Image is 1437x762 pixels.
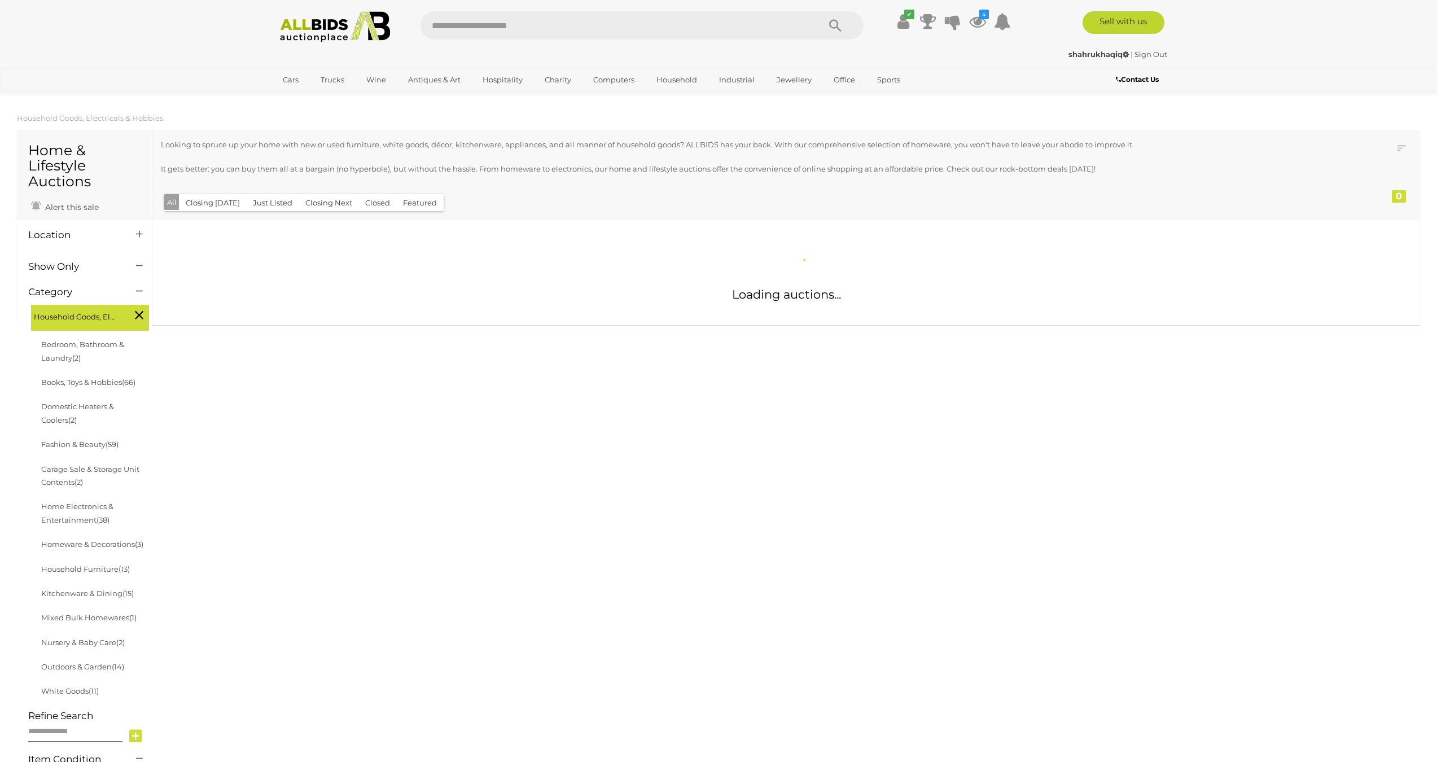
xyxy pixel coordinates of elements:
[41,440,119,449] a: Fashion & Beauty(59)
[89,686,99,695] span: (11)
[161,163,1299,176] p: It gets better: you can buy them all at a bargain (no hyperbole), but without the hassle. From ho...
[72,353,81,362] span: (2)
[28,230,119,240] h4: Location
[41,378,135,387] a: Books, Toys & Hobbies(66)
[41,686,99,695] a: White Goods(11)
[116,638,125,647] span: (2)
[122,378,135,387] span: (66)
[895,11,912,32] a: ✔
[313,71,352,89] a: Trucks
[274,11,396,42] img: Allbids.com.au
[732,287,841,301] span: Loading auctions...
[275,71,306,89] a: Cars
[826,71,862,89] a: Office
[112,662,124,671] span: (14)
[41,564,130,573] a: Household Furniture(13)
[164,194,179,211] button: All
[1083,11,1164,34] a: Sell with us
[969,11,986,32] a: 4
[41,340,124,362] a: Bedroom, Bathroom & Laundry(2)
[122,589,134,598] span: (15)
[246,194,299,212] button: Just Listed
[75,478,83,487] span: (2)
[807,11,864,40] button: Search
[1134,50,1167,59] a: Sign Out
[28,711,149,721] h4: Refine Search
[42,202,99,212] span: Alert this sale
[1392,190,1406,203] div: 0
[68,415,77,424] span: (2)
[299,194,359,212] button: Closing Next
[712,71,762,89] a: Industrial
[41,402,114,424] a: Domestic Heaters & Coolers(2)
[1116,73,1162,86] a: Contact Us
[870,71,908,89] a: Sports
[34,308,119,323] span: Household Goods, Electricals & Hobbies
[586,71,642,89] a: Computers
[97,515,109,524] span: (38)
[28,261,119,272] h4: Show Only
[649,71,704,89] a: Household
[1068,50,1129,59] strong: shahrukhaqiq
[1116,75,1159,84] b: Contact Us
[179,194,247,212] button: Closing [DATE]
[396,194,444,212] button: Featured
[17,113,163,122] a: Household Goods, Electricals & Hobbies
[28,198,102,214] a: Alert this sale
[106,440,119,449] span: (59)
[119,564,130,573] span: (13)
[979,10,989,19] i: 4
[41,540,143,549] a: Homeware & Decorations(3)
[275,89,370,108] a: [GEOGRAPHIC_DATA]
[129,613,137,622] span: (1)
[41,613,137,622] a: Mixed Bulk Homewares(1)
[135,540,143,549] span: (3)
[401,71,468,89] a: Antiques & Art
[475,71,530,89] a: Hospitality
[769,71,819,89] a: Jewellery
[41,589,134,598] a: Kitchenware & Dining(15)
[358,194,397,212] button: Closed
[41,638,125,647] a: Nursery & Baby Care(2)
[359,71,393,89] a: Wine
[1068,50,1131,59] a: shahrukhaqiq
[41,662,124,671] a: Outdoors & Garden(14)
[28,287,119,297] h4: Category
[28,143,141,190] h1: Home & Lifestyle Auctions
[537,71,579,89] a: Charity
[161,138,1299,151] p: Looking to spruce up your home with new or used furniture, white goods, décor, kitchenware, appli...
[904,10,914,19] i: ✔
[41,502,113,524] a: Home Electronics & Entertainment(38)
[1131,50,1133,59] span: |
[41,465,139,487] a: Garage Sale & Storage Unit Contents(2)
